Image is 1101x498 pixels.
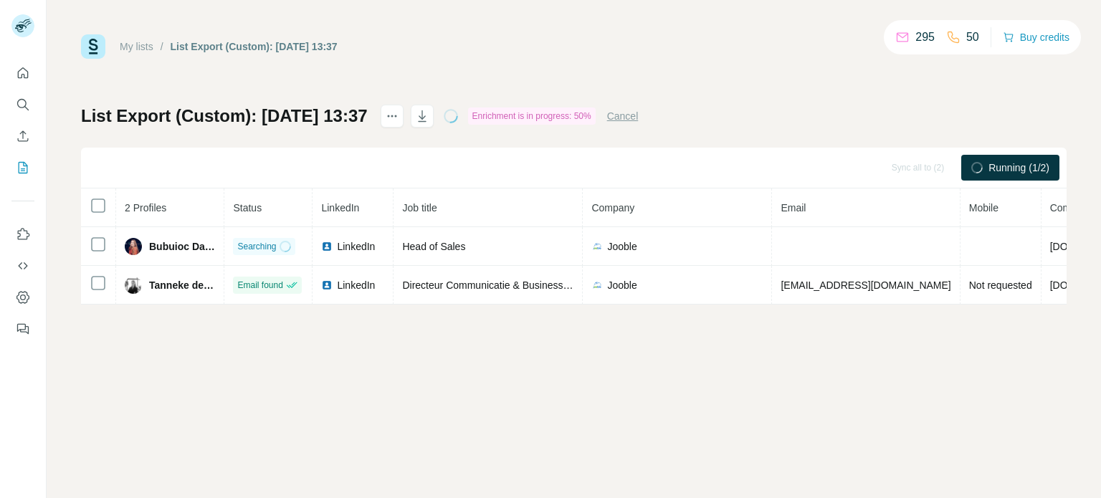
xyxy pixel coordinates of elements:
button: Enrich CSV [11,123,34,149]
span: Directeur Communicatie & Business Development [402,279,624,291]
span: [EMAIL_ADDRESS][DOMAIN_NAME] [781,279,950,291]
span: Not requested [969,279,1032,291]
button: Feedback [11,316,34,342]
span: Email [781,202,806,214]
span: LinkedIn [337,239,375,254]
span: Head of Sales [402,241,465,252]
span: LinkedIn [337,278,375,292]
button: Search [11,92,34,118]
h1: List Export (Custom): [DATE] 13:37 [81,105,368,128]
button: Use Surfe on LinkedIn [11,221,34,247]
img: Avatar [125,238,142,255]
span: Jooble [607,239,637,254]
span: Searching [237,240,276,253]
button: Buy credits [1003,27,1069,47]
button: Dashboard [11,284,34,310]
span: Running (1/2) [988,161,1049,175]
span: Bubuioc Daniela [149,239,215,254]
img: LinkedIn logo [321,241,333,252]
button: Cancel [607,109,639,123]
a: My lists [120,41,153,52]
p: 50 [966,29,979,46]
button: Quick start [11,60,34,86]
div: Enrichment is in progress: 50% [468,107,596,125]
span: Tanneke de Graaf [149,278,215,292]
img: Surfe Logo [81,34,105,59]
div: List Export (Custom): [DATE] 13:37 [171,39,338,54]
span: Job title [402,202,437,214]
span: 2 Profiles [125,202,166,214]
button: actions [381,105,404,128]
span: Mobile [969,202,998,214]
img: company-logo [591,279,603,291]
button: My lists [11,155,34,181]
span: Status [233,202,262,214]
span: Email found [237,279,282,292]
span: LinkedIn [321,202,359,214]
img: Avatar [125,277,142,294]
span: Jooble [607,278,637,292]
li: / [161,39,163,54]
img: LinkedIn logo [321,279,333,291]
img: company-logo [591,241,603,252]
button: Use Surfe API [11,253,34,279]
p: 295 [915,29,935,46]
span: Company [591,202,634,214]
